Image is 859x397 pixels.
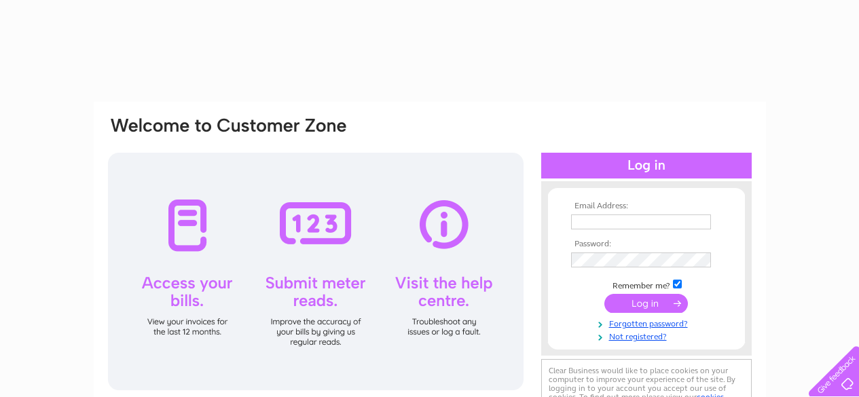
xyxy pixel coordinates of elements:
input: Submit [604,294,688,313]
a: Forgotten password? [571,316,725,329]
th: Email Address: [568,202,725,211]
td: Remember me? [568,278,725,291]
th: Password: [568,240,725,249]
a: Not registered? [571,329,725,342]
